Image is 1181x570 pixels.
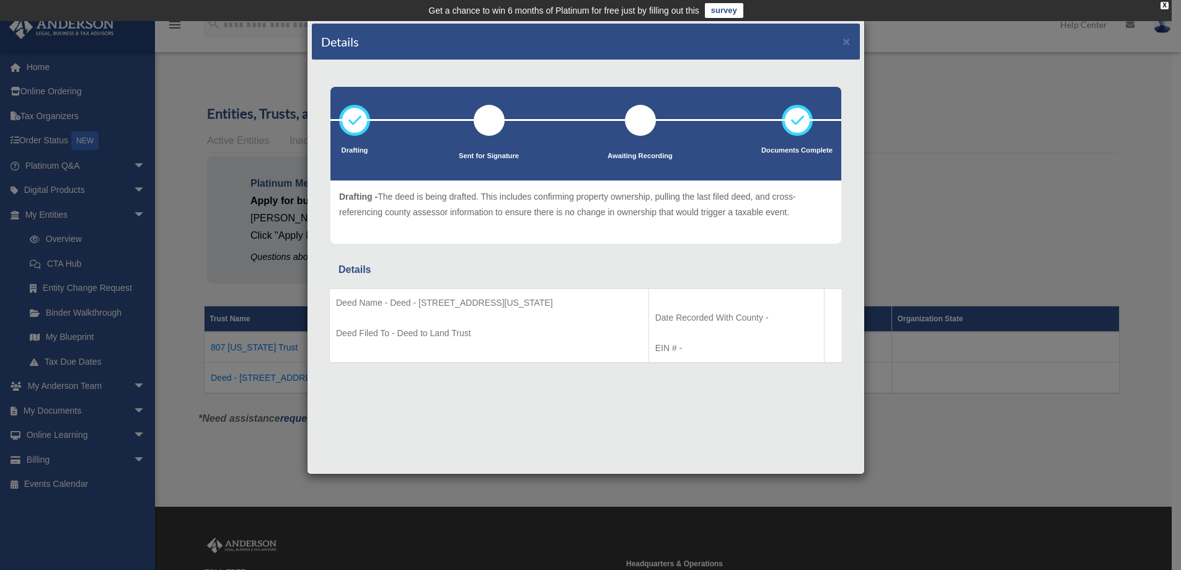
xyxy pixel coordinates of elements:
p: Sent for Signature [459,150,519,163]
div: Details [338,261,833,278]
p: Date Recorded With County - [655,310,818,326]
p: EIN # - [655,341,818,356]
p: Deed Name - Deed - [STREET_ADDRESS][US_STATE] [336,295,642,311]
p: Deed Filed To - Deed to Land Trust [336,326,642,341]
p: Awaiting Recording [608,150,673,163]
h4: Details [321,33,359,50]
div: close [1161,2,1169,9]
p: The deed is being drafted. This includes confirming property ownership, pulling the last filed de... [339,189,833,220]
a: survey [705,3,743,18]
p: Drafting [339,145,370,157]
span: Drafting - [339,192,378,202]
div: Get a chance to win 6 months of Platinum for free just by filling out this [428,3,699,18]
p: Documents Complete [761,145,833,157]
button: × [843,35,851,48]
